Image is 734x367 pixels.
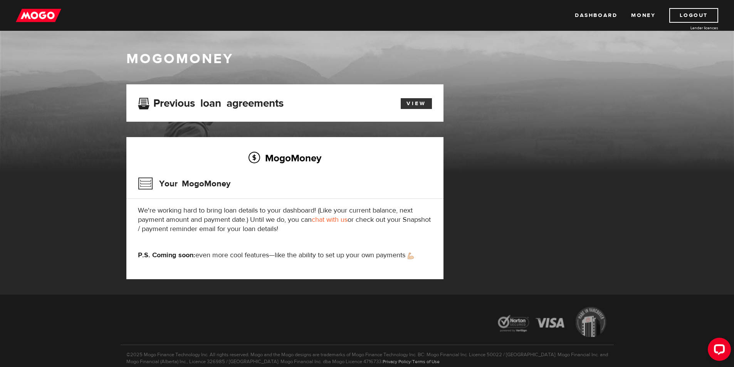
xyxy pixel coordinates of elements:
a: Privacy Policy [383,359,411,365]
h2: MogoMoney [138,150,432,166]
h1: MogoMoney [126,51,608,67]
p: We're working hard to bring loan details to your dashboard! (Like your current balance, next paym... [138,206,432,234]
img: strong arm emoji [408,253,414,259]
a: Money [631,8,655,23]
a: Terms of Use [412,359,440,365]
a: View [401,98,432,109]
a: chat with us [312,215,348,224]
a: Lender licences [660,25,718,31]
a: Logout [669,8,718,23]
strong: P.S. Coming soon: [138,251,195,260]
p: even more cool features—like the ability to set up your own payments [138,251,432,260]
h3: Your MogoMoney [138,174,230,194]
a: Dashboard [575,8,617,23]
p: ©2025 Mogo Finance Technology Inc. All rights reserved. Mogo and the Mogo designs are trademarks ... [121,345,614,365]
img: legal-icons-92a2ffecb4d32d839781d1b4e4802d7b.png [490,301,614,345]
img: mogo_logo-11ee424be714fa7cbb0f0f49df9e16ec.png [16,8,61,23]
h3: Previous loan agreements [138,97,284,107]
iframe: LiveChat chat widget [702,335,734,367]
